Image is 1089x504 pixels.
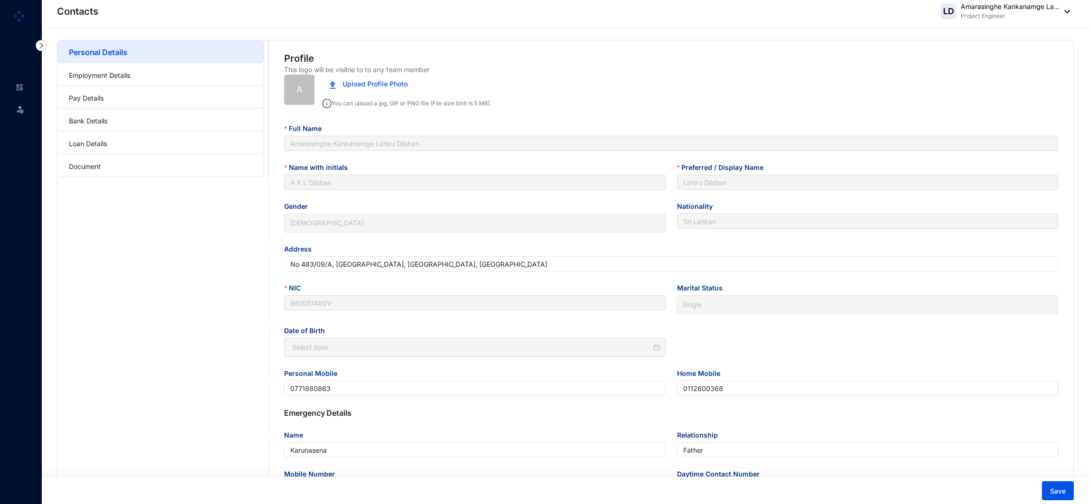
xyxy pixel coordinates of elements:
a: Pay Details [69,94,104,102]
label: Marital Status [677,283,729,293]
img: nav-icon-right.af6afadce00d159da59955279c43614e.svg [36,40,47,51]
a: Employment Details [69,71,130,79]
input: Name with initials [284,175,665,190]
p: Project Engineer [961,11,1060,21]
input: Full Name [284,136,1058,151]
input: Home Mobile [677,381,1058,396]
label: Address [284,244,318,254]
input: Relationship [677,442,1058,457]
li: Home [8,78,30,97]
span: LD [943,7,954,16]
a: Personal Details [69,47,127,57]
a: Document [69,162,101,170]
input: NIC [284,295,665,310]
a: Loan Details [69,140,107,148]
label: Daytime Contact Number [677,469,766,479]
label: Date of Birth [284,326,332,336]
input: Preferred / Display Name [677,175,1058,190]
label: Gender [284,201,315,212]
p: This logo will be visible to to any team member [284,65,430,75]
span: Upload Profile Photo [343,79,408,89]
input: Date of Birth [292,342,651,353]
input: Nationality [677,214,1058,229]
label: Full Name [284,123,328,134]
label: Relationship [677,430,725,440]
label: Preferred / Display Name [677,162,770,173]
button: Upload Profile Photo [322,75,415,93]
p: Emergency Details [284,407,1058,419]
img: dropdown-black.8e83cc76930a90b1a4fdb6d089b7bf3a.svg [1060,10,1070,13]
img: upload.c0f81fc875f389a06f631e1c6d8834da.svg [329,81,336,89]
p: Contacts [57,5,98,18]
label: Nationality [677,201,719,212]
input: Address [284,256,1058,271]
p: Profile [284,52,314,65]
img: leave-unselected.2934df6273408c3f84d9.svg [15,104,25,114]
label: Name [284,430,310,440]
p: Amarasinghe Kankanamge La... [961,2,1060,11]
p: You can upload a jpg, GIF or PNG file (File size limit is 5 MB). [322,95,491,108]
a: Bank Details [69,117,107,125]
span: A [296,83,302,96]
label: Personal Mobile [284,368,344,379]
label: Home Mobile [677,368,727,379]
input: Personal Mobile [284,381,665,396]
img: home-unselected.a29eae3204392db15eaf.svg [15,83,24,92]
span: Male [290,216,659,230]
label: NIC [284,283,307,293]
span: Single [683,298,1052,312]
img: info.ad751165ce926853d1d36026adaaebbf.svg [322,99,332,108]
span: Save [1050,486,1066,496]
label: Name with initials [284,162,354,173]
label: Mobile Number [284,469,342,479]
input: Name [284,442,665,457]
button: Save [1042,481,1074,500]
